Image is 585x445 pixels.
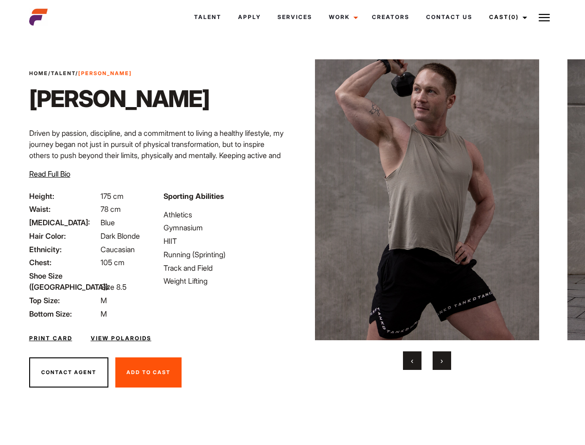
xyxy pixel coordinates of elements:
a: Print Card [29,334,72,343]
span: Top Size: [29,295,99,306]
a: Cast(0) [481,5,533,30]
a: Creators [364,5,418,30]
a: Apply [230,5,269,30]
span: (0) [509,13,519,20]
span: Add To Cast [126,369,170,375]
span: Bottom Size: [29,308,99,319]
p: Driven by passion, discipline, and a commitment to living a healthy lifestyle, my journey began n... [29,127,287,183]
li: Running (Sprinting) [164,249,287,260]
li: Weight Lifting [164,275,287,286]
span: [MEDICAL_DATA]: [29,217,99,228]
h1: [PERSON_NAME] [29,85,209,113]
button: Add To Cast [115,357,182,388]
span: Waist: [29,203,99,215]
span: Dark Blonde [101,231,140,241]
span: 175 cm [101,191,124,201]
span: Next [440,356,443,365]
strong: Sporting Abilities [164,191,224,201]
span: Previous [411,356,413,365]
span: 105 cm [101,258,125,267]
span: Height: [29,191,99,202]
span: Size 8.5 [101,282,126,292]
a: Work [321,5,364,30]
span: Ethnicity: [29,244,99,255]
span: M [101,309,107,318]
li: Track and Field [164,262,287,273]
li: Gymnasium [164,222,287,233]
img: cropped-aefm-brand-fav-22-square.png [29,8,48,26]
a: Contact Us [418,5,481,30]
a: Talent [186,5,230,30]
a: Services [269,5,321,30]
span: 78 cm [101,204,121,214]
span: Hair Color: [29,230,99,242]
span: Read Full Bio [29,169,70,178]
span: / / [29,70,132,77]
strong: [PERSON_NAME] [78,70,132,76]
span: Chest: [29,257,99,268]
img: Burger icon [539,12,550,23]
a: Talent [51,70,75,76]
button: Read Full Bio [29,168,70,179]
span: M [101,296,107,305]
li: HIIT [164,235,287,247]
span: Shoe Size ([GEOGRAPHIC_DATA]): [29,270,99,292]
a: Home [29,70,48,76]
span: Blue [101,218,115,227]
li: Athletics [164,209,287,220]
span: Caucasian [101,245,135,254]
button: Contact Agent [29,357,108,388]
a: View Polaroids [91,334,151,343]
